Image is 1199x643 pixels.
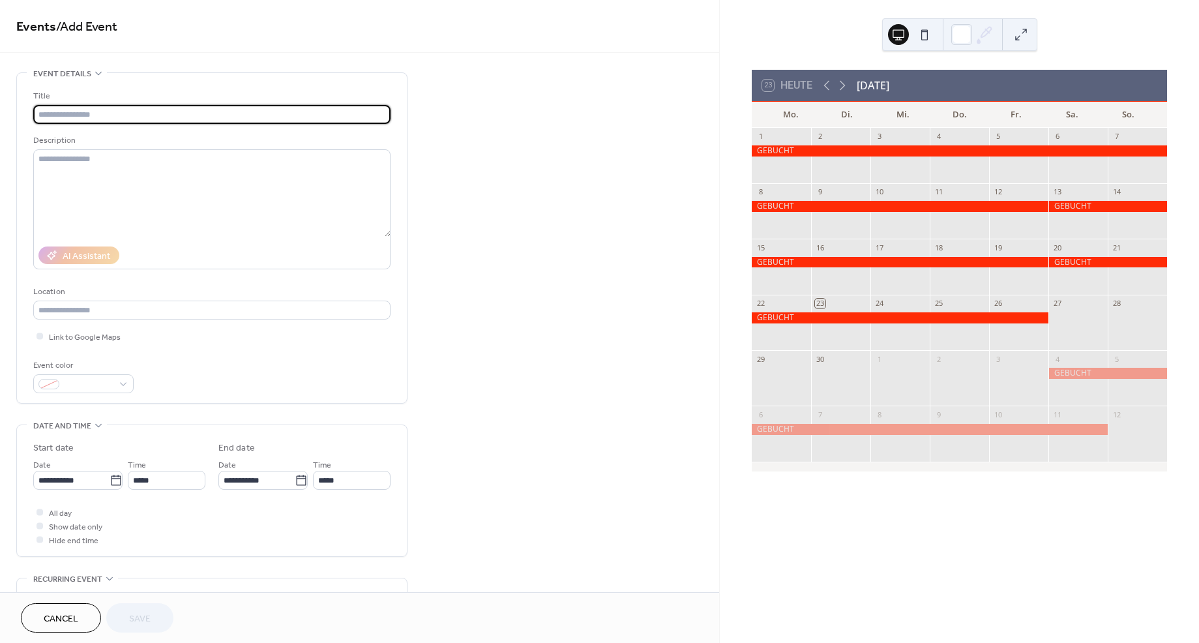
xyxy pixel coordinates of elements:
[756,299,765,308] div: 22
[756,187,765,197] div: 8
[874,410,884,419] div: 8
[1052,187,1062,197] div: 13
[33,134,388,147] div: Description
[49,507,72,520] span: All day
[33,441,74,455] div: Start date
[874,299,884,308] div: 24
[49,534,98,548] span: Hide end time
[1044,102,1100,128] div: Sa.
[874,187,884,197] div: 10
[1048,257,1167,268] div: GEBUCHT
[218,441,255,455] div: End date
[1048,201,1167,212] div: GEBUCHT
[756,132,765,142] div: 1
[33,89,388,103] div: Title
[934,299,943,308] div: 25
[934,354,943,364] div: 2
[815,299,825,308] div: 23
[993,243,1003,252] div: 19
[1052,243,1062,252] div: 20
[44,612,78,626] span: Cancel
[752,201,1048,212] div: GEBUCHT
[1112,299,1121,308] div: 28
[993,187,1003,197] div: 12
[762,102,818,128] div: Mo.
[1048,368,1167,379] div: GEBUCHT
[218,458,236,472] span: Date
[128,458,146,472] span: Time
[934,243,943,252] div: 18
[21,603,101,633] button: Cancel
[874,132,884,142] div: 3
[993,410,1003,419] div: 10
[1112,243,1121,252] div: 21
[874,243,884,252] div: 17
[33,419,91,433] span: Date and time
[875,102,931,128] div: Mi.
[1112,410,1121,419] div: 12
[756,354,765,364] div: 29
[56,14,117,40] span: / Add Event
[756,243,765,252] div: 15
[815,354,825,364] div: 30
[752,257,1048,268] div: GEBUCHT
[752,312,1048,323] div: GEBUCHT
[857,78,889,93] div: [DATE]
[16,14,56,40] a: Events
[33,359,131,372] div: Event color
[1052,299,1062,308] div: 27
[1112,354,1121,364] div: 5
[33,67,91,81] span: Event details
[993,354,1003,364] div: 3
[934,410,943,419] div: 9
[33,573,102,586] span: Recurring event
[874,354,884,364] div: 1
[934,132,943,142] div: 4
[313,458,331,472] span: Time
[934,187,943,197] div: 11
[993,132,1003,142] div: 5
[756,410,765,419] div: 6
[33,458,51,472] span: Date
[1052,354,1062,364] div: 4
[819,102,875,128] div: Di.
[932,102,988,128] div: Do.
[1052,132,1062,142] div: 6
[815,187,825,197] div: 9
[993,299,1003,308] div: 26
[1112,132,1121,142] div: 7
[1052,410,1062,419] div: 11
[49,520,102,534] span: Show date only
[752,424,1108,435] div: GEBUCHT
[33,285,388,299] div: Location
[1101,102,1157,128] div: So.
[1112,187,1121,197] div: 14
[752,145,1167,157] div: GEBUCHT
[988,102,1044,128] div: Fr.
[815,132,825,142] div: 2
[815,243,825,252] div: 16
[49,331,121,344] span: Link to Google Maps
[815,410,825,419] div: 7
